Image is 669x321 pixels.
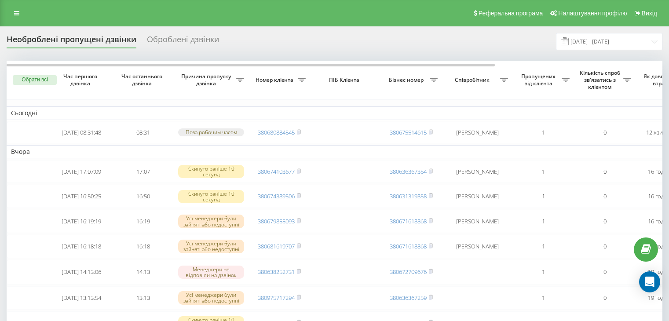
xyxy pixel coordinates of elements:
[258,128,295,136] a: 380680884545
[390,294,427,302] a: 380636367259
[7,35,136,48] div: Необроблені пропущені дзвінки
[112,160,174,183] td: 17:07
[258,217,295,225] a: 380679855093
[574,286,636,310] td: 0
[51,185,112,208] td: [DATE] 16:50:25
[112,185,174,208] td: 16:50
[178,266,244,279] div: Менеджери не відповіли на дзвінок
[112,286,174,310] td: 13:13
[178,291,244,304] div: Усі менеджери були зайняті або недоступні
[512,235,574,258] td: 1
[512,185,574,208] td: 1
[390,268,427,276] a: 380672709676
[442,122,512,143] td: [PERSON_NAME]
[442,160,512,183] td: [PERSON_NAME]
[112,260,174,285] td: 14:13
[147,35,219,48] div: Оброблені дзвінки
[639,271,660,292] div: Open Intercom Messenger
[642,10,657,17] span: Вихід
[574,235,636,258] td: 0
[112,210,174,233] td: 16:19
[442,235,512,258] td: [PERSON_NAME]
[178,73,236,87] span: Причина пропуску дзвінка
[119,73,167,87] span: Час останнього дзвінка
[479,10,543,17] span: Реферальна програма
[178,190,244,203] div: Скинуто раніше 10 секунд
[258,168,295,175] a: 380674103677
[517,73,562,87] span: Пропущених від клієнта
[253,77,298,84] span: Номер клієнта
[512,286,574,310] td: 1
[574,122,636,143] td: 0
[442,185,512,208] td: [PERSON_NAME]
[51,286,112,310] td: [DATE] 13:13:54
[178,128,244,136] div: Поза робочим часом
[51,122,112,143] td: [DATE] 08:31:48
[578,69,623,90] span: Кількість спроб зв'язатись з клієнтом
[574,160,636,183] td: 0
[512,160,574,183] td: 1
[318,77,373,84] span: ПІБ Клієнта
[58,73,105,87] span: Час першого дзвінка
[390,168,427,175] a: 380636367354
[390,128,427,136] a: 380675514615
[258,192,295,200] a: 380674389506
[385,77,430,84] span: Бізнес номер
[258,294,295,302] a: 380975717294
[51,160,112,183] td: [DATE] 17:07:09
[442,210,512,233] td: [PERSON_NAME]
[558,10,627,17] span: Налаштування профілю
[258,242,295,250] a: 380681619707
[512,260,574,285] td: 1
[258,268,295,276] a: 380638252731
[446,77,500,84] span: Співробітник
[574,185,636,208] td: 0
[112,235,174,258] td: 16:18
[390,217,427,225] a: 380671618868
[178,215,244,228] div: Усі менеджери були зайняті або недоступні
[574,260,636,285] td: 0
[178,165,244,178] div: Скинуто раніше 10 секунд
[51,260,112,285] td: [DATE] 14:13:06
[390,242,427,250] a: 380671618868
[390,192,427,200] a: 380631319858
[178,240,244,253] div: Усі менеджери були зайняті або недоступні
[13,75,57,85] button: Обрати всі
[51,210,112,233] td: [DATE] 16:19:19
[512,210,574,233] td: 1
[574,210,636,233] td: 0
[512,122,574,143] td: 1
[112,122,174,143] td: 08:31
[51,235,112,258] td: [DATE] 16:18:18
